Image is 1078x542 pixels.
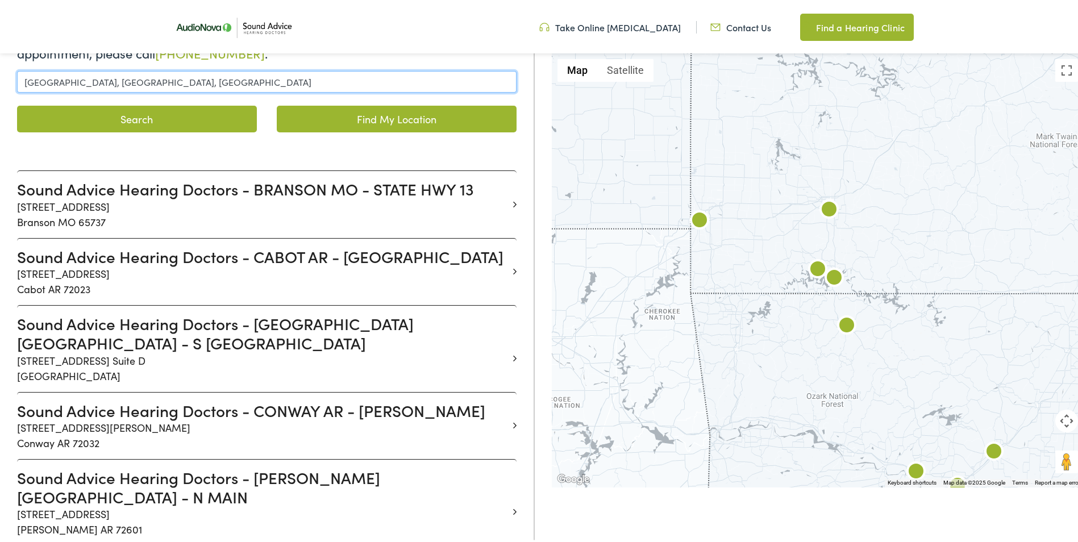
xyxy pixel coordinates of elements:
button: Search [17,103,257,130]
p: [STREET_ADDRESS] Branson MO 65737 [17,197,508,227]
h3: Sound Advice Hearing Doctors - [PERSON_NAME] [GEOGRAPHIC_DATA] - N MAIN [17,466,508,504]
a: Sound Advice Hearing Doctors - BRANSON MO - STATE HWY 13 [STREET_ADDRESS]Branson MO 65737 [17,177,508,227]
p: [STREET_ADDRESS] Cabot AR 72023 [17,264,508,294]
h3: Sound Advice Hearing Doctors - CONWAY AR - [PERSON_NAME] [17,399,508,418]
a: Contact Us [710,19,771,31]
a: Sound Advice Hearing Doctors - CABOT AR - [GEOGRAPHIC_DATA] [STREET_ADDRESS]Cabot AR 72023 [17,245,508,295]
a: Find a Hearing Clinic [800,11,914,39]
p: [STREET_ADDRESS] Suite D [GEOGRAPHIC_DATA] [17,351,508,381]
img: Map pin icon in a unique green color, indicating location-related features or services. [800,18,810,32]
a: Sound Advice Hearing Doctors - [GEOGRAPHIC_DATA] [GEOGRAPHIC_DATA] - S [GEOGRAPHIC_DATA] [STREET_... [17,312,508,381]
p: [STREET_ADDRESS][PERSON_NAME] Conway AR 72032 [17,418,508,448]
a: Sound Advice Hearing Doctors - [PERSON_NAME] [GEOGRAPHIC_DATA] - N MAIN [STREET_ADDRESS][PERSON_N... [17,466,508,535]
input: Enter a location [17,69,517,90]
p: [STREET_ADDRESS] [PERSON_NAME] AR 72601 [17,504,508,535]
h3: Sound Advice Hearing Doctors - CABOT AR - [GEOGRAPHIC_DATA] [17,245,508,264]
a: Take Online [MEDICAL_DATA] [539,19,681,31]
a: Sound Advice Hearing Doctors - CONWAY AR - [PERSON_NAME] [STREET_ADDRESS][PERSON_NAME]Conway AR 7... [17,399,508,449]
img: Headphone icon in a unique green color, suggesting audio-related services or features. [539,19,550,31]
h3: Sound Advice Hearing Doctors - [GEOGRAPHIC_DATA] [GEOGRAPHIC_DATA] - S [GEOGRAPHIC_DATA] [17,312,508,350]
a: Find My Location [277,103,517,130]
img: Icon representing mail communication in a unique green color, indicative of contact or communicat... [710,19,721,31]
h3: Sound Advice Hearing Doctors - BRANSON MO - STATE HWY 13 [17,177,508,197]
